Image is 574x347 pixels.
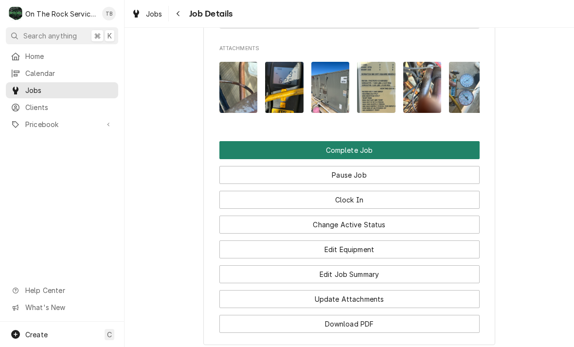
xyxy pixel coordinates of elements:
[108,31,112,41] span: K
[219,62,258,113] img: jX4M2u37RvC4ac5CbkMx
[357,62,395,113] img: Jc2pWDTsqBOFp4zOkh5g
[94,31,101,41] span: ⌘
[25,119,99,129] span: Pricebook
[219,45,480,121] div: Attachments
[219,308,480,333] div: Button Group Row
[219,315,480,333] button: Download PDF
[127,6,166,22] a: Jobs
[219,45,480,53] span: Attachments
[25,330,48,339] span: Create
[219,141,480,159] button: Complete Job
[311,62,350,113] img: UQVdZSx1Tuy0xepOnG2w
[403,62,442,113] img: dW9gNMhQwmWLvjEwJRRA
[25,85,113,95] span: Jobs
[219,191,480,209] button: Clock In
[6,65,118,81] a: Calendar
[6,299,118,315] a: Go to What's New
[219,258,480,283] div: Button Group Row
[219,283,480,308] div: Button Group Row
[25,102,113,112] span: Clients
[9,7,22,20] div: O
[6,116,118,132] a: Go to Pricebook
[219,159,480,184] div: Button Group Row
[219,240,480,258] button: Edit Equipment
[9,7,22,20] div: On The Rock Services's Avatar
[107,329,112,340] span: C
[25,285,112,295] span: Help Center
[6,282,118,298] a: Go to Help Center
[219,141,480,159] div: Button Group Row
[102,7,116,20] div: TB
[219,216,480,234] button: Change Active Status
[23,31,77,41] span: Search anything
[219,209,480,234] div: Button Group Row
[25,302,112,312] span: What's New
[449,62,487,113] img: nHGO0yWkTiGTK6Qz0fDe
[219,234,480,258] div: Button Group Row
[219,54,480,121] span: Attachments
[25,68,113,78] span: Calendar
[265,62,304,113] img: TXmdv6PjRiC1Znd2K5l1
[6,82,118,98] a: Jobs
[25,9,97,19] div: On The Rock Services
[171,6,186,21] button: Navigate back
[25,51,113,61] span: Home
[219,290,480,308] button: Update Attachments
[6,99,118,115] a: Clients
[6,27,118,44] button: Search anything⌘K
[146,9,162,19] span: Jobs
[186,7,233,20] span: Job Details
[102,7,116,20] div: Todd Brady's Avatar
[219,166,480,184] button: Pause Job
[219,141,480,333] div: Button Group
[219,265,480,283] button: Edit Job Summary
[6,48,118,64] a: Home
[219,184,480,209] div: Button Group Row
